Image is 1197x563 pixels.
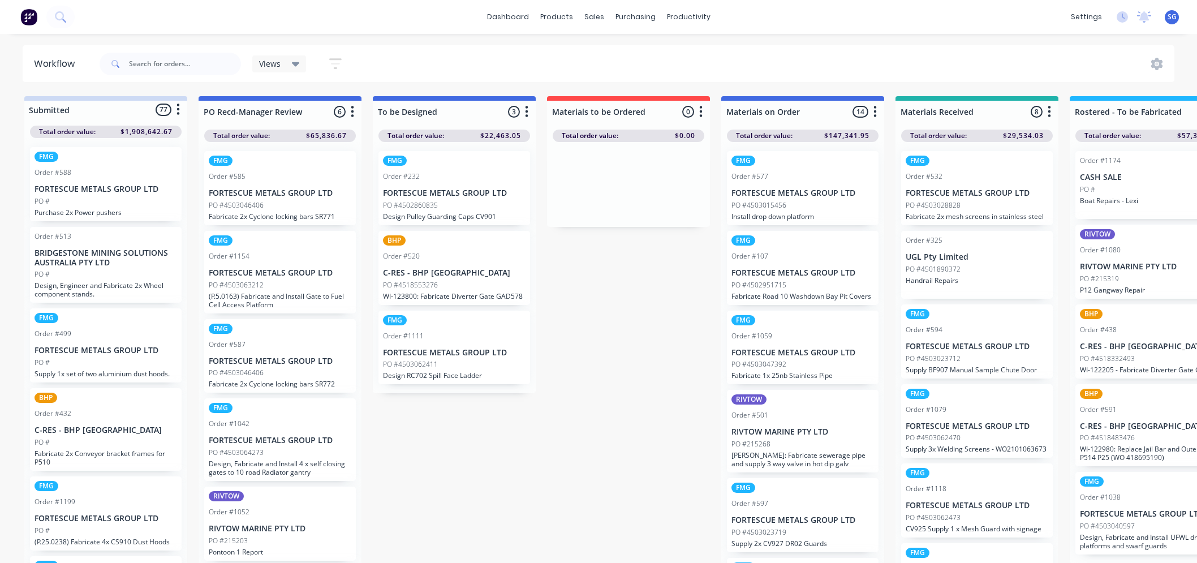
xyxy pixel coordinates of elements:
div: Order #588 [35,167,71,178]
div: Workflow [34,57,80,71]
p: PO #4501890372 [906,264,961,274]
p: BRIDGESTONE MINING SOLUTIONS AUSTRALIA PTY LTD [35,248,177,268]
p: Fabricate Road 10 Washdown Bay Pit Covers [731,292,874,300]
p: PO # [35,437,50,448]
p: RIVTOW MARINE PTY LTD [209,524,351,534]
div: Order #438 [1080,325,1117,335]
p: Design Pulley Guarding Caps CV901 [383,212,526,221]
p: PO #4503015456 [731,200,786,210]
div: BHP [35,393,57,403]
p: PO #4503064273 [209,448,264,458]
input: Search for orders... [129,53,241,75]
p: FORTESCUE METALS GROUP LTD [35,514,177,523]
p: FORTESCUE METALS GROUP LTD [209,436,351,445]
p: PO #4503040597 [1080,521,1135,531]
p: PO #4503023719 [731,527,786,538]
div: FMG [383,156,407,166]
p: [PERSON_NAME]: Fabricate sewerage pipe and supply 3 way valve in hot dip galv [731,451,874,468]
p: Supply 2x CV927 DR02 Guards [731,539,874,548]
div: FMGOrder #577FORTESCUE METALS GROUP LTDPO #4503015456Install drop down platform [727,151,879,225]
span: Total order value: [736,131,793,141]
div: products [535,8,579,25]
p: FORTESCUE METALS GROUP LTD [35,346,177,355]
div: RIVTOW [1080,229,1115,239]
p: PO #4503046406 [209,368,264,378]
div: FMG [906,468,929,478]
div: FMG [906,548,929,558]
p: Design, Fabricate and Install 4 x self closing gates to 10 road Radiator gantry [209,459,351,476]
div: FMG [209,403,232,413]
div: RIVTOW [731,394,767,405]
div: Order #520 [383,251,420,261]
div: Order #1079 [906,405,946,415]
p: Supply BF907 Manual Sample Chute Door [906,366,1048,374]
div: Order #1059 [731,331,772,341]
div: RIVTOWOrder #1052RIVTOW MARINE PTY LTDPO #215203Pontoon 1 Report [204,487,356,561]
p: Fabricate 2x Cyclone locking bars SR772 [209,380,351,388]
div: Order #513BRIDGESTONE MINING SOLUTIONS AUSTRALIA PTY LTDPO #Design, Engineer and Fabricate 2x Whe... [30,227,182,303]
p: PO #4503046406 [209,200,264,210]
p: PO # [35,358,50,368]
p: FORTESCUE METALS GROUP LTD [383,348,526,358]
div: FMG [731,156,755,166]
p: FORTESCUE METALS GROUP LTD [906,422,1048,431]
div: sales [579,8,610,25]
div: Order #1042 [209,419,249,429]
img: Factory [20,8,37,25]
div: Order #532 [906,171,942,182]
div: FMG [906,156,929,166]
p: PO # [1080,184,1095,195]
span: $0.00 [675,131,695,141]
div: FMGOrder #585FORTESCUE METALS GROUP LTDPO #4503046406Fabricate 2x Cyclone locking bars SR771 [204,151,356,225]
span: Total order value: [1084,131,1141,141]
span: $1,908,642.67 [120,127,173,137]
p: PO #4503062411 [383,359,438,369]
p: Handrail Repairs [906,276,1048,285]
p: PO #4503062470 [906,433,961,443]
p: FORTESCUE METALS GROUP LTD [383,188,526,198]
div: BHP [383,235,406,246]
div: Order #1052 [209,507,249,517]
p: PO # [35,526,50,536]
div: FMG [35,152,58,162]
div: Order #587 [209,339,246,350]
p: PO #4503023712 [906,354,961,364]
div: Order #1080 [1080,245,1121,255]
div: Order #432 [35,409,71,419]
div: FMG [731,483,755,493]
div: FMGOrder #532FORTESCUE METALS GROUP LTDPO #4503028828Fabricate 2x mesh screens in stainless steel [901,151,1053,225]
p: C-RES - BHP [GEOGRAPHIC_DATA] [383,268,526,278]
a: dashboard [481,8,535,25]
div: Order #499 [35,329,71,339]
span: Views [259,58,281,70]
div: FMG [209,324,232,334]
div: FMG [35,481,58,491]
div: FMG [1080,476,1104,487]
div: Order #107 [731,251,768,261]
div: FMGOrder #499FORTESCUE METALS GROUP LTDPO #Supply 1x set of two aluminium dust hoods. [30,308,182,383]
p: (P.5.0163) Fabricate and Install Gate to Fuel Cell Access Platform [209,292,351,309]
p: FORTESCUE METALS GROUP LTD [906,342,1048,351]
p: CV925 Supply 1 x Mesh Guard with signage [906,525,1048,533]
div: FMGOrder #1199FORTESCUE METALS GROUP LTDPO #(P.25.0238) Fabricate 4x CS910 Dust Hoods [30,476,182,551]
p: PO #4502951715 [731,280,786,290]
div: Order #594 [906,325,942,335]
p: FORTESCUE METALS GROUP LTD [731,348,874,358]
div: Order #591 [1080,405,1117,415]
span: $22,463.05 [480,131,521,141]
div: FMGOrder #232FORTESCUE METALS GROUP LTDPO #4502860835Design Pulley Guarding Caps CV901 [378,151,530,225]
div: FMGOrder #588FORTESCUE METALS GROUP LTDPO #Purchase 2x Power pushers [30,147,182,221]
div: FMGOrder #107FORTESCUE METALS GROUP LTDPO #4502951715Fabricate Road 10 Washdown Bay Pit Covers [727,231,879,305]
div: Order #513 [35,231,71,242]
span: Total order value: [910,131,967,141]
p: Fabricate 2x Cyclone locking bars SR771 [209,212,351,221]
div: FMG [731,235,755,246]
span: Total order value: [562,131,618,141]
p: C-RES - BHP [GEOGRAPHIC_DATA] [35,426,177,435]
p: Purchase 2x Power pushers [35,208,177,217]
p: Design RC702 Spill Face Ladder [383,371,526,380]
div: Order #1038 [1080,492,1121,502]
p: PO #215203 [209,536,248,546]
p: Fabricate 2x mesh screens in stainless steel [906,212,1048,221]
div: FMGOrder #1154FORTESCUE METALS GROUP LTDPO #4503063212(P.5.0163) Fabricate and Install Gate to Fu... [204,231,356,313]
